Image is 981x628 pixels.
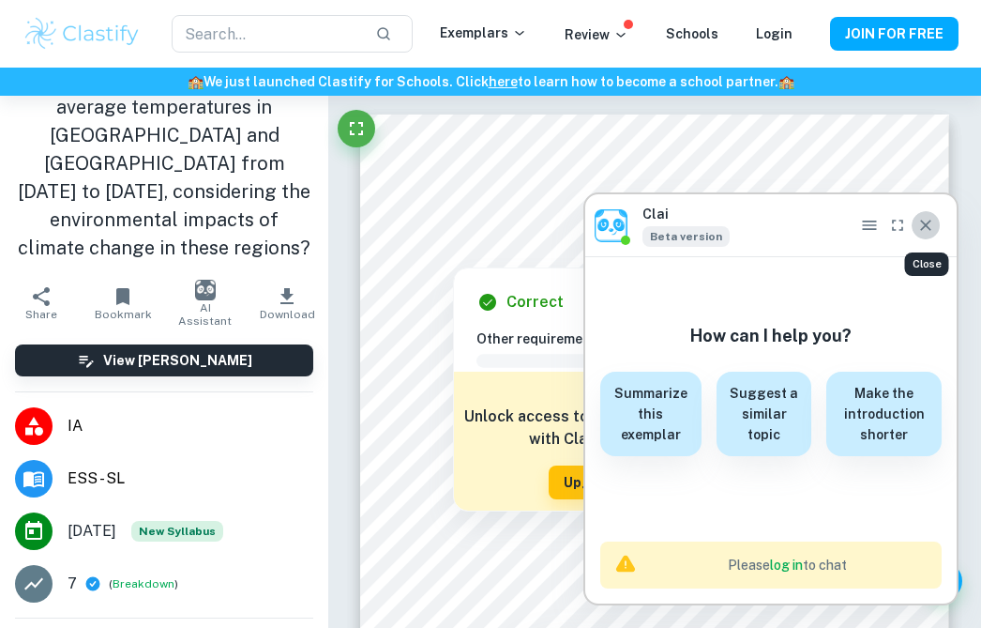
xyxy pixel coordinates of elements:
[565,24,628,45] p: Review
[838,383,930,445] h6: Make the introduction shorter
[489,74,518,89] a: here
[883,211,912,239] button: Fullscreen
[666,26,718,41] a: Schools
[549,466,669,499] button: Upgrade Now
[68,573,77,595] p: 7
[463,406,754,451] h6: Unlock access to all examiner comments with Clastify Premium
[68,467,313,490] span: ESS - SL
[15,345,313,376] button: View [PERSON_NAME]
[25,308,57,321] span: Share
[83,277,165,329] button: Bookmark
[690,323,852,349] h6: How can I help you?
[778,74,794,89] span: 🏫
[103,350,252,371] h6: View [PERSON_NAME]
[440,23,527,43] p: Exemplars
[912,211,940,239] button: Close
[68,520,116,543] span: [DATE]
[247,277,329,329] button: Download
[756,26,792,41] a: Login
[905,253,949,276] div: Close
[642,224,730,247] div: Clai is an AI assistant and is still in beta. He might sometimes make mistakes. Feel free to cont...
[15,37,313,262] h1: To what extent do CO2 emissions contribute to the variations in average temperatures in [GEOGRAPH...
[131,521,223,542] span: New Syllabus
[642,204,730,224] h6: Clai
[647,555,927,575] h6: Please to chat
[642,226,730,247] span: Beta version
[23,15,142,53] img: Clastify logo
[188,74,204,89] span: 🏫
[172,15,360,53] input: Search...
[68,415,313,437] span: IA
[4,71,977,92] h6: We just launched Clastify for Schools. Click to learn how to become a school partner.
[770,558,803,573] a: log in
[113,575,174,592] button: Breakdown
[164,277,247,329] button: AI Assistant
[175,301,235,328] span: AI Assistant
[260,308,315,321] span: Download
[855,211,883,239] button: Chat History
[506,291,564,314] h6: Correct
[109,575,178,593] span: ( )
[476,329,756,349] h6: Other requirements
[611,383,690,445] h6: Summarize this exemplar
[195,280,216,300] img: AI Assistant
[338,110,375,147] button: Fullscreen
[95,308,152,321] span: Bookmark
[830,17,958,51] button: JOIN FOR FREE
[131,521,223,542] div: Starting from the May 2026 session, the ESS IA requirements have changed. We created this exempla...
[728,383,801,445] h6: Suggest a similar topic
[595,209,627,242] img: clai.png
